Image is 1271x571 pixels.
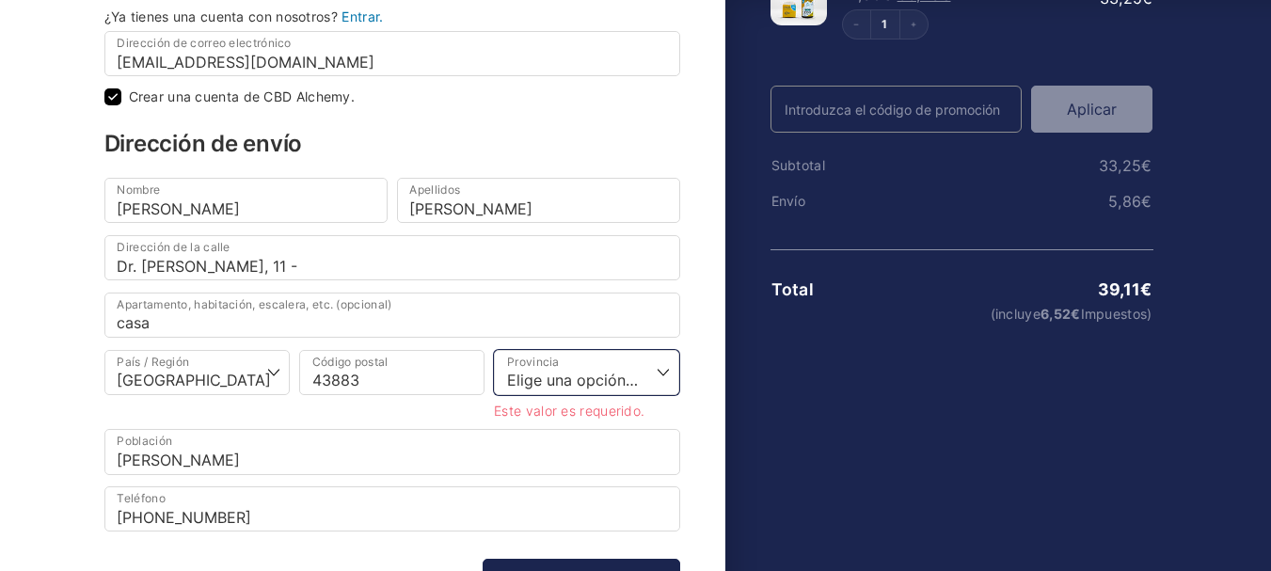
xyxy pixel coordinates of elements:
[899,10,928,39] button: Increment
[104,133,680,155] h3: Dirección de envío
[104,8,339,24] span: ¿Ya tienes una cuenta con nosotros?
[771,194,898,209] th: Envío
[1031,86,1152,133] button: Aplicar
[104,429,680,474] input: Población
[1041,306,1081,322] span: 6,52
[342,8,383,24] a: Entrar.
[129,90,356,103] label: Crear una cuenta de CBD Alchemy.
[1140,279,1152,299] span: €
[104,178,388,223] input: Nombre
[1141,156,1152,175] span: €
[871,19,899,30] a: Edit
[494,404,679,418] li: Este valor es requerido.
[771,158,898,173] th: Subtotal
[843,10,871,39] button: Decrement
[397,178,680,223] input: Apellidos
[1071,306,1080,322] span: €
[1099,156,1152,175] bdi: 33,25
[104,235,680,280] input: Dirección de la calle
[104,31,680,76] input: Dirección de correo electrónico
[104,293,680,338] input: Apartamento, habitación, escalera, etc. (opcional)
[1098,279,1152,299] bdi: 39,11
[1141,192,1152,211] span: €
[771,280,898,299] th: Total
[771,86,1023,133] input: Introduzca el código de promoción
[898,308,1152,321] small: (incluye Impuestos)
[1108,192,1152,211] bdi: 5,86
[104,486,680,531] input: Teléfono
[299,350,485,395] input: Código postal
